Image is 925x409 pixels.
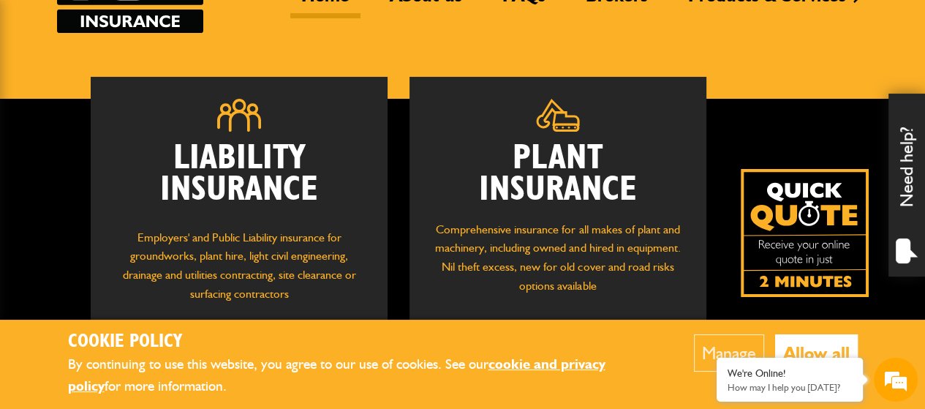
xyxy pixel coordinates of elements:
[68,356,605,395] a: cookie and privacy policy
[569,317,670,336] p: Annual Cover
[431,220,684,295] p: Comprehensive insurance for all makes of plant and machinery, including owned and hired in equipm...
[775,334,858,372] button: Allow all
[741,169,869,297] a: Get your insurance quote isn just 2-minutes
[728,382,852,393] p: How may I help you today?
[741,169,869,297] img: Quick Quote
[431,143,684,206] h2: Plant Insurance
[68,353,649,398] p: By continuing to use this website, you agree to our use of cookies. See our for more information.
[888,94,925,277] div: Need help?
[113,228,366,311] p: Employers' and Public Liability insurance for groundworks, plant hire, light civil engineering, d...
[68,331,649,353] h2: Cookie Policy
[113,143,366,214] h2: Liability Insurance
[446,317,547,336] p: Short Term Cover
[728,367,852,380] div: We're Online!
[694,334,764,372] button: Manage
